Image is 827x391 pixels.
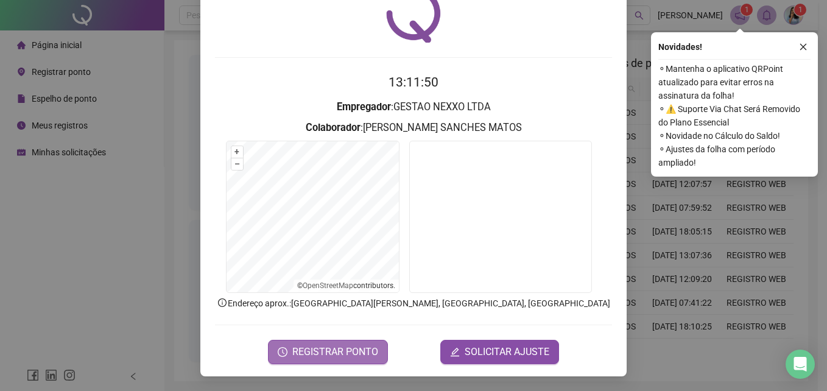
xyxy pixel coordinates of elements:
[278,347,287,357] span: clock-circle
[303,281,353,290] a: OpenStreetMap
[215,99,612,115] h3: : GESTAO NEXXO LTDA
[215,120,612,136] h3: : [PERSON_NAME] SANCHES MATOS
[786,350,815,379] div: Open Intercom Messenger
[658,40,702,54] span: Novidades !
[297,281,395,290] li: © contributors.
[799,43,808,51] span: close
[658,143,811,169] span: ⚬ Ajustes da folha com período ampliado!
[658,62,811,102] span: ⚬ Mantenha o aplicativo QRPoint atualizado para evitar erros na assinatura da folha!
[215,297,612,310] p: Endereço aprox. : [GEOGRAPHIC_DATA][PERSON_NAME], [GEOGRAPHIC_DATA], [GEOGRAPHIC_DATA]
[292,345,378,359] span: REGISTRAR PONTO
[337,101,391,113] strong: Empregador
[658,102,811,129] span: ⚬ ⚠️ Suporte Via Chat Será Removido do Plano Essencial
[465,345,549,359] span: SOLICITAR AJUSTE
[217,297,228,308] span: info-circle
[389,75,438,90] time: 13:11:50
[450,347,460,357] span: edit
[440,340,559,364] button: editSOLICITAR AJUSTE
[268,340,388,364] button: REGISTRAR PONTO
[658,129,811,143] span: ⚬ Novidade no Cálculo do Saldo!
[306,122,361,133] strong: Colaborador
[231,146,243,158] button: +
[231,158,243,170] button: –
